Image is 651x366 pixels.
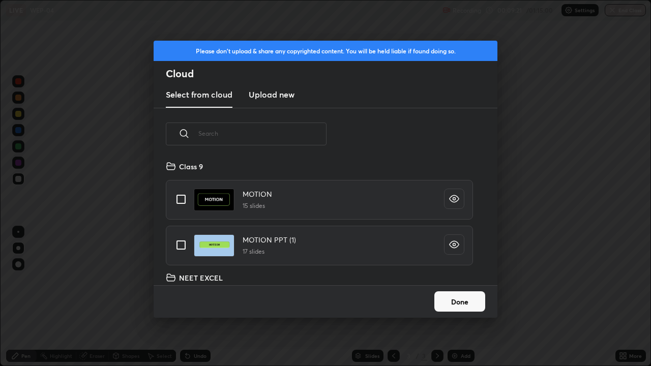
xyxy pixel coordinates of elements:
[243,247,296,256] h5: 17 slides
[194,234,234,257] img: 1713953946MG4XV1.pdf
[194,189,234,211] img: 1713177452736QZS.pdf
[179,161,203,172] h4: Class 9
[179,272,223,283] h4: NEET EXCEL
[198,112,327,155] input: Search
[154,41,497,61] div: Please don't upload & share any copyrighted content. You will be held liable if found doing so.
[243,189,272,199] h4: MOTION
[434,291,485,312] button: Done
[154,157,485,285] div: grid
[166,67,497,80] h2: Cloud
[249,88,294,101] h3: Upload new
[166,88,232,101] h3: Select from cloud
[243,201,272,210] h5: 15 slides
[243,234,296,245] h4: MOTION PPT (1)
